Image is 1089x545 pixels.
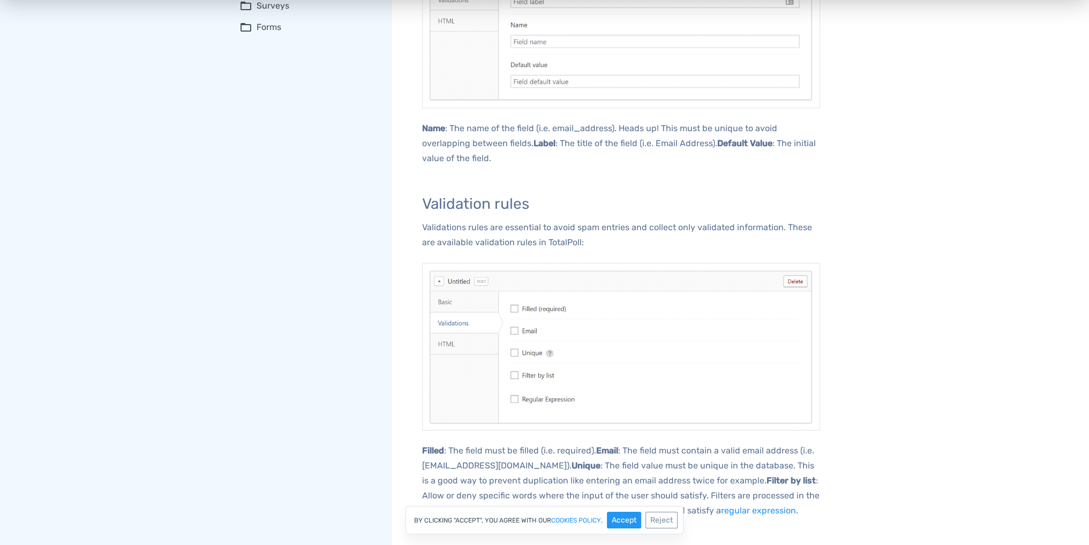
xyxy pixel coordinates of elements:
b: Regular expression [513,505,593,516]
a: cookies policy [551,517,601,524]
b: Email [596,445,618,456]
summary: folder_openForms [239,21,377,34]
b: Filter by list [767,475,816,486]
div: By clicking "Accept", you agree with our . [405,506,684,534]
b: Unique [572,460,600,471]
p: : The name of the field (i.e. email_address). Heads up! This must be unique to avoid overlapping ... [422,121,820,166]
b: Label [534,138,555,148]
a: regular expression [721,505,796,516]
b: Name [422,123,445,133]
b: Default Value [717,138,772,148]
p: Validations rules are essential to avoid spam entries and collect only validated information. The... [422,220,820,250]
button: Reject [645,512,678,528]
button: Accept [607,512,641,528]
img: Custom field validation rules [422,263,820,430]
h3: Validation rules [422,196,820,213]
p: : The field must be filled (i.e. required). : The field must contain a valid email address (i.e. ... [422,443,820,518]
b: Filled [422,445,444,456]
span: folder_open [239,21,252,34]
